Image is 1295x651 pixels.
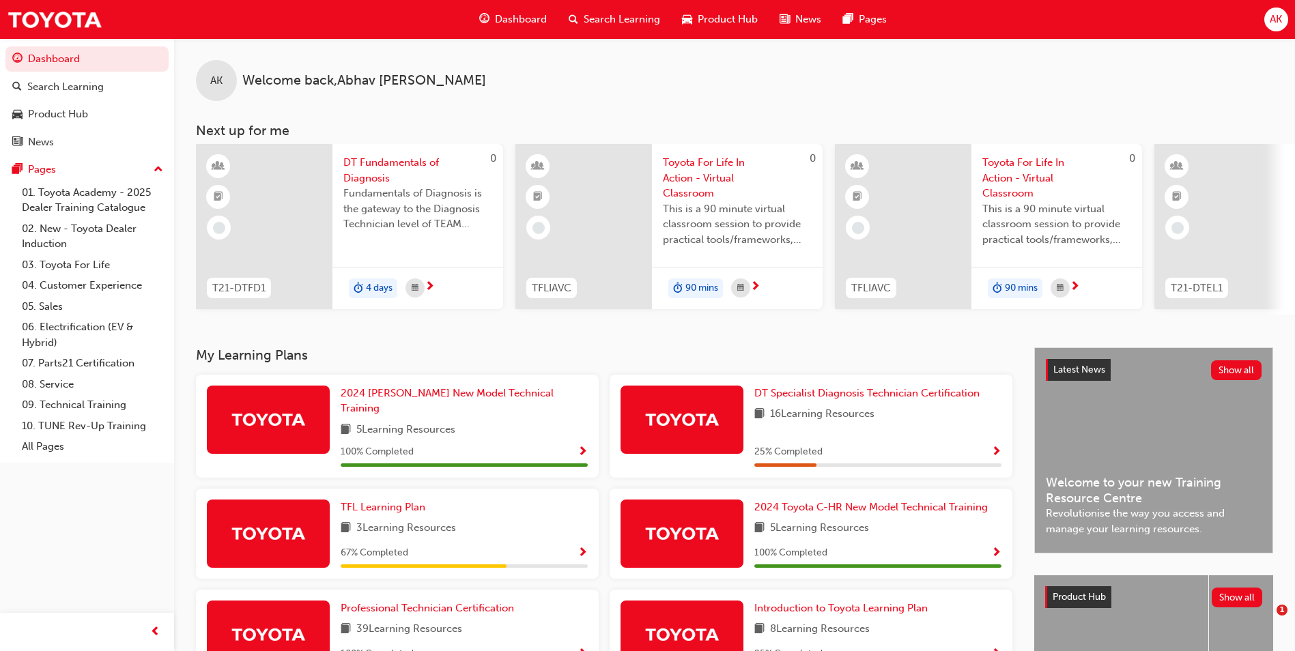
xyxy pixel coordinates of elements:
[343,186,492,232] span: Fundamentals of Diagnosis is the gateway to the Diagnosis Technician level of TEAM Training and s...
[356,422,455,439] span: 5 Learning Resources
[991,446,1001,459] span: Show Progress
[769,5,832,33] a: news-iconNews
[663,155,812,201] span: Toyota For Life In Action - Virtual Classroom
[5,130,169,155] a: News
[991,444,1001,461] button: Show Progress
[754,406,765,423] span: book-icon
[578,446,588,459] span: Show Progress
[754,386,985,401] a: DT Specialist Diagnosis Technician Certification
[1277,605,1287,616] span: 1
[356,520,456,537] span: 3 Learning Resources
[515,144,823,309] a: 0TFLIAVCToyota For Life In Action - Virtual ClassroomThis is a 90 minute virtual classroom sessio...
[16,394,169,416] a: 09. Technical Training
[412,280,418,297] span: calendar-icon
[532,280,571,296] span: TFLIAVC
[853,188,862,206] span: booktick-icon
[780,11,790,28] span: news-icon
[341,422,351,439] span: book-icon
[5,74,169,100] a: Search Learning
[5,46,169,72] a: Dashboard
[1171,222,1184,234] span: learningRecordVerb_NONE-icon
[341,500,431,515] a: TFL Learning Plan
[673,280,683,298] span: duration-icon
[533,188,543,206] span: booktick-icon
[341,520,351,537] span: book-icon
[231,521,306,545] img: Trak
[1057,280,1064,297] span: calendar-icon
[210,73,223,89] span: AK
[341,501,425,513] span: TFL Learning Plan
[754,621,765,638] span: book-icon
[1264,8,1288,31] button: AK
[671,5,769,33] a: car-iconProduct Hub
[754,601,933,616] a: Introduction to Toyota Learning Plan
[1045,586,1262,608] a: Product HubShow all
[16,436,169,457] a: All Pages
[578,547,588,560] span: Show Progress
[663,201,812,248] span: This is a 90 minute virtual classroom session to provide practical tools/frameworks, behaviours a...
[533,158,543,175] span: learningResourceType_INSTRUCTOR_LED-icon
[1046,359,1262,381] a: Latest NewsShow all
[770,520,869,537] span: 5 Learning Resources
[28,162,56,177] div: Pages
[341,602,514,614] span: Professional Technician Certification
[754,545,827,561] span: 100 % Completed
[851,280,891,296] span: TFLIAVC
[1053,364,1105,375] span: Latest News
[16,416,169,437] a: 10. TUNE Rev-Up Training
[1211,360,1262,380] button: Show all
[214,158,223,175] span: learningResourceType_INSTRUCTOR_LED-icon
[578,545,588,562] button: Show Progress
[1129,152,1135,164] span: 0
[1053,591,1106,603] span: Product Hub
[231,407,306,431] img: Trak
[5,157,169,182] button: Pages
[737,280,744,297] span: calendar-icon
[214,188,223,206] span: booktick-icon
[532,222,545,234] span: learningRecordVerb_NONE-icon
[5,102,169,127] a: Product Hub
[558,5,671,33] a: search-iconSearch Learning
[7,4,102,35] img: Trak
[196,144,503,309] a: 0T21-DTFD1DT Fundamentals of DiagnosisFundamentals of Diagnosis is the gateway to the Diagnosis T...
[1034,347,1273,553] a: Latest NewsShow allWelcome to your new Training Resource CentreRevolutionise the way you access a...
[993,280,1002,298] span: duration-icon
[1070,281,1080,293] span: next-icon
[754,387,980,399] span: DT Specialist Diagnosis Technician Certification
[16,353,169,374] a: 07. Parts21 Certification
[644,407,720,431] img: Trak
[698,12,758,27] span: Product Hub
[859,12,887,27] span: Pages
[770,621,870,638] span: 8 Learning Resources
[1005,280,1038,296] span: 90 mins
[341,545,408,561] span: 67 % Completed
[16,296,169,317] a: 05. Sales
[754,500,993,515] a: 2024 Toyota C-HR New Model Technical Training
[341,386,588,416] a: 2024 [PERSON_NAME] New Model Technical Training
[754,501,988,513] span: 2024 Toyota C-HR New Model Technical Training
[16,218,169,255] a: 02. New - Toyota Dealer Induction
[1171,280,1223,296] span: T21-DTEL1
[12,164,23,176] span: pages-icon
[354,280,363,298] span: duration-icon
[479,11,489,28] span: guage-icon
[231,622,306,646] img: Trak
[982,201,1131,248] span: This is a 90 minute virtual classroom session to provide practical tools/frameworks, behaviours a...
[16,374,169,395] a: 08. Service
[12,136,23,149] span: news-icon
[425,281,435,293] span: next-icon
[1270,12,1282,27] span: AK
[196,347,1012,363] h3: My Learning Plans
[1046,475,1262,506] span: Welcome to your new Training Resource Centre
[832,5,898,33] a: pages-iconPages
[770,406,874,423] span: 16 Learning Resources
[341,387,554,415] span: 2024 [PERSON_NAME] New Model Technical Training
[795,12,821,27] span: News
[356,621,462,638] span: 39 Learning Resources
[835,144,1142,309] a: 0TFLIAVCToyota For Life In Action - Virtual ClassroomThis is a 90 minute virtual classroom sessio...
[843,11,853,28] span: pages-icon
[27,79,104,95] div: Search Learning
[991,545,1001,562] button: Show Progress
[212,280,266,296] span: T21-DTFD1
